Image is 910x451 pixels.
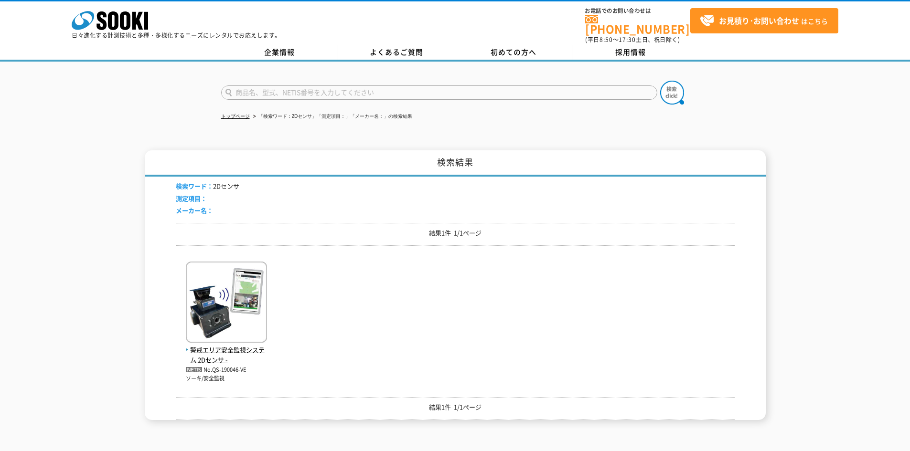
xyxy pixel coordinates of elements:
img: btn_search.png [660,81,684,105]
strong: お見積り･お問い合わせ [719,15,799,26]
p: ソーキ/安全監視 [186,375,267,383]
span: 検索ワード： [176,181,213,190]
span: (平日 ～ 土日、祝日除く) [585,35,680,44]
a: お見積り･お問い合わせはこちら [690,8,838,33]
a: 警戒エリア安全監視システム 2Dセンサ - [186,335,267,365]
p: 結果1件 1/1ページ [176,228,735,238]
span: 初めての方へ [491,47,536,57]
a: 採用情報 [572,45,689,60]
li: 「検索ワード：2Dセンサ」「測定項目：」「メーカー名：」の検索結果 [251,112,413,122]
span: 8:50 [600,35,613,44]
a: 初めての方へ [455,45,572,60]
li: 2Dセンサ [176,181,239,191]
span: メーカー名： [176,206,213,215]
a: トップページ [221,114,250,119]
a: よくあるご質問 [338,45,455,60]
p: No.QS-190046-VE [186,365,267,375]
input: 商品名、型式、NETIS番号を入力してください [221,85,657,100]
span: 警戒エリア安全監視システム 2Dセンサ - [186,345,267,365]
span: 測定項目： [176,194,207,203]
h1: 検索結果 [145,150,766,177]
img: - [186,262,267,345]
p: 結果1件 1/1ページ [176,402,735,412]
a: [PHONE_NUMBER] [585,15,690,34]
p: 日々進化する計測技術と多種・多様化するニーズにレンタルでお応えします。 [72,32,281,38]
span: 17:30 [619,35,636,44]
span: お電話でのお問い合わせは [585,8,690,14]
a: 企業情報 [221,45,338,60]
span: はこちら [700,14,828,28]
